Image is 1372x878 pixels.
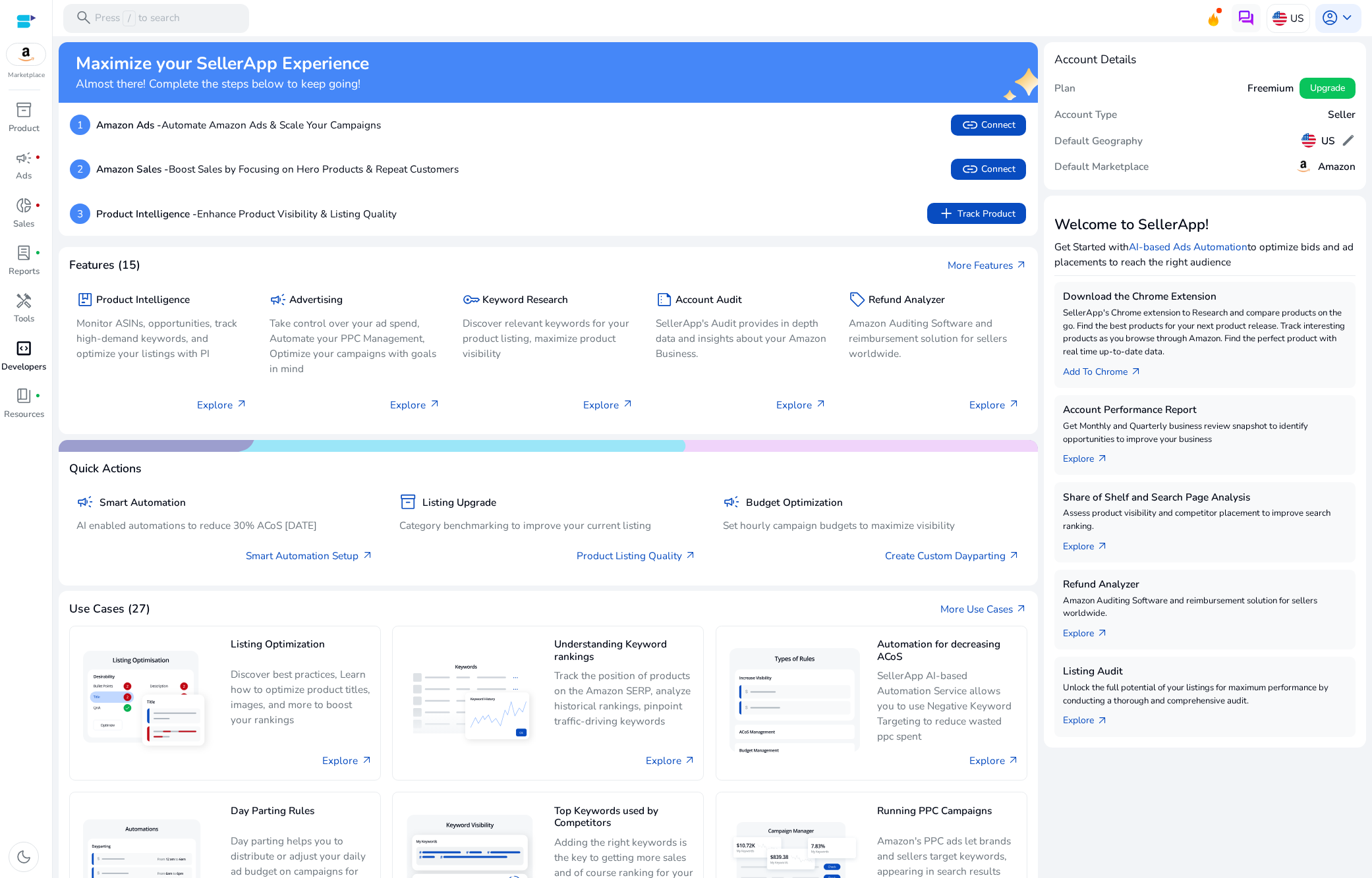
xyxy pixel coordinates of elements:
span: arrow_outward [1130,366,1142,378]
p: Marketplace [8,70,45,80]
button: linkConnect [951,115,1026,136]
a: Product Listing Quality [577,548,697,563]
p: 3 [70,204,90,224]
p: Unlock the full potential of your listings for maximum performance by conducting a thorough and c... [1063,682,1347,708]
h5: Seller [1328,109,1356,121]
h5: Listing Upgrade [422,497,496,508]
img: us.svg [1301,133,1316,148]
a: Explorearrow_outward [1063,446,1120,466]
span: campaign [76,493,94,510]
span: inventory_2 [399,493,416,510]
a: More Use Casesarrow_outward [940,601,1027,617]
span: arrow_outward [1097,541,1108,553]
a: Smart Automation Setup [246,548,373,563]
span: dark_mode [15,848,32,865]
span: arrow_outward [236,398,248,410]
h5: Default Marketplace [1054,161,1149,173]
h4: Account Details [1054,53,1136,67]
img: Listing Optimization [77,645,219,761]
span: arrow_outward [1008,398,1020,410]
a: More Featuresarrow_outward [948,258,1027,273]
p: AI enabled automations to reduce 30% ACoS [DATE] [76,518,374,533]
p: Resources [4,408,44,422]
p: Product [9,123,40,136]
a: Explorearrow_outward [1063,534,1120,554]
img: amazon.svg [7,43,46,65]
h5: Top Keywords used by Competitors [554,805,697,829]
p: Track the position of products on the Amazon SERP, analyze historical rankings, pinpoint traffic-... [554,668,697,728]
span: handyman [15,292,32,310]
p: Explore [583,397,633,412]
h5: Amazon [1318,161,1356,173]
h5: Advertising [289,294,343,306]
a: Explore [646,753,696,768]
h5: Listing Optimization [231,638,373,661]
span: campaign [15,150,32,167]
span: arrow_outward [1097,715,1108,727]
a: Explore [969,753,1019,768]
a: Explorearrow_outward [1063,708,1120,728]
span: book_4 [15,387,32,404]
span: arrow_outward [362,550,374,562]
h5: Keyword Research [482,294,568,306]
span: / [123,11,135,26]
p: Amazon Auditing Software and reimbursement solution for sellers worldwide. [1063,595,1347,621]
span: arrow_outward [1097,453,1108,465]
h5: Account Performance Report [1063,404,1347,416]
h5: Running PPC Campaigns [877,805,1019,828]
h5: Understanding Keyword rankings [554,638,697,663]
img: Automation for decreasing ACoS [724,642,866,763]
button: addTrack Product [927,203,1026,224]
img: us.svg [1272,11,1287,26]
span: campaign [270,291,287,308]
p: US [1290,7,1303,30]
span: link [961,117,979,134]
p: 2 [70,159,90,180]
b: Amazon Ads - [96,118,161,132]
p: Reports [9,265,40,279]
img: amazon.svg [1295,157,1312,175]
h5: Product Intelligence [96,294,190,306]
p: Tools [14,313,34,326]
p: Sales [13,218,34,231]
a: AI-based Ads Automation [1129,240,1247,254]
span: fiber_manual_record [35,250,41,256]
span: fiber_manual_record [35,155,41,161]
h5: Refund Analyzer [869,294,945,306]
p: SellerApp AI-based Automation Service allows you to use Negative Keyword Targeting to reduce wast... [877,668,1019,744]
span: Connect [961,117,1015,134]
h5: Automation for decreasing ACoS [877,638,1019,663]
span: campaign [723,493,740,510]
span: package [76,291,94,308]
button: linkConnect [951,159,1026,180]
h5: Freemium [1247,82,1294,94]
span: fiber_manual_record [35,393,41,399]
h4: Features (15) [69,258,140,272]
span: arrow_outward [1008,550,1020,562]
p: Category benchmarking to improve your current listing [399,518,697,533]
p: Monitor ASINs, opportunities, track high-demand keywords, and optimize your listings with PI [76,316,248,361]
span: add [938,205,955,222]
h5: US [1321,135,1335,147]
span: sell [849,291,866,308]
span: edit [1341,133,1356,148]
h5: Listing Audit [1063,665,1347,677]
span: Track Product [938,205,1015,222]
h5: Plan [1054,82,1075,94]
h5: Account Audit [675,294,742,306]
h5: Refund Analyzer [1063,578,1347,590]
h4: Use Cases (27) [69,602,150,616]
span: arrow_outward [1008,755,1019,767]
a: Explorearrow_outward [1063,620,1120,641]
span: key [463,291,480,308]
span: arrow_outward [1097,628,1108,640]
h5: Budget Optimization [746,497,843,508]
p: Set hourly campaign budgets to maximize visibility [723,518,1020,533]
p: Automate Amazon Ads & Scale Your Campaigns [96,117,381,132]
button: Upgrade [1300,78,1356,99]
h5: Share of Shelf and Search Page Analysis [1063,491,1347,503]
img: Understanding Keyword rankings [400,653,542,752]
span: arrow_outward [622,398,634,410]
p: Explore [969,397,1019,412]
span: arrow_outward [685,550,697,562]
